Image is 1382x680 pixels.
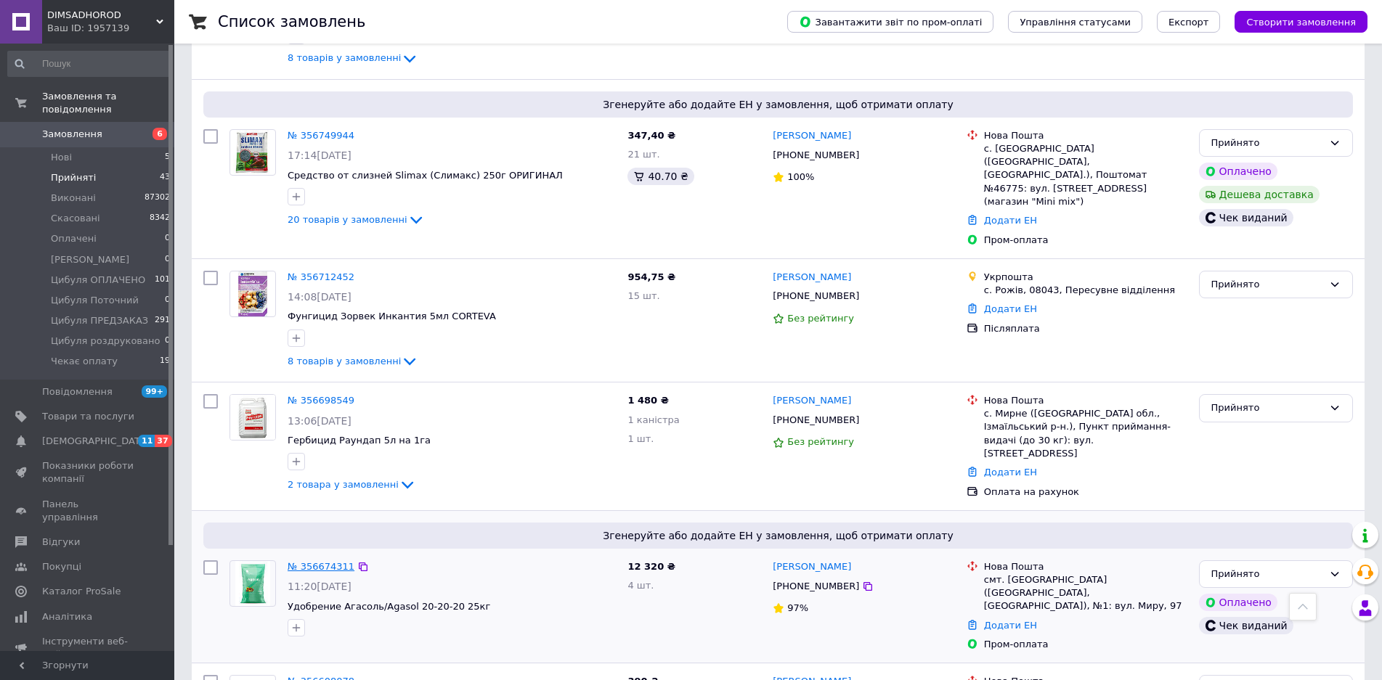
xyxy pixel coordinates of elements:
[165,294,170,307] span: 0
[627,395,668,406] span: 1 480 ₴
[288,170,563,181] a: Средство от слизней Slimax (Слимакс) 250г ОРИГИНАЛ
[42,536,80,549] span: Відгуки
[288,291,351,303] span: 14:08[DATE]
[155,314,170,327] span: 291
[42,498,134,524] span: Панель управління
[7,51,171,77] input: Пошук
[229,129,276,176] a: Фото товару
[230,395,275,440] img: Фото товару
[984,560,1187,573] div: Нова Пошта
[984,638,1187,651] div: Пром-оплата
[165,151,170,164] span: 5
[984,322,1187,335] div: Післяплата
[773,290,859,301] span: [PHONE_NUMBER]
[627,168,694,185] div: 40.70 ₴
[288,271,354,282] a: № 356712452
[1168,17,1209,28] span: Експорт
[165,232,170,245] span: 0
[773,414,859,425] span: [PHONE_NUMBER]
[984,215,1037,226] a: Додати ЕН
[288,395,354,406] a: № 356698549
[209,528,1347,543] span: Згенеруйте або додайте ЕН у замовлення, щоб отримати оплату
[984,303,1037,314] a: Додати ЕН
[155,435,171,447] span: 37
[984,620,1037,631] a: Додати ЕН
[787,436,854,447] span: Без рейтингу
[1211,277,1323,292] div: Прийнято
[1157,11,1221,33] button: Експорт
[288,415,351,427] span: 13:06[DATE]
[1199,163,1277,180] div: Оплачено
[51,274,145,287] span: Цибуля ОПЛАЧЕНО
[1246,17,1356,28] span: Створити замовлення
[787,313,854,324] span: Без рейтингу
[1220,16,1367,27] a: Створити замовлення
[229,394,276,441] a: Фото товару
[984,129,1187,142] div: Нова Пошта
[165,335,170,348] span: 0
[984,407,1187,460] div: с. Мирне ([GEOGRAPHIC_DATA] обл., Ізмаїльський р-н.), Пункт приймання-видачі (до 30 кг): вул. [ST...
[51,171,96,184] span: Прийняті
[288,214,425,225] a: 20 товарів у замовленні
[1211,567,1323,582] div: Прийнято
[288,52,418,63] a: 8 товарів у замовленні
[1199,594,1277,611] div: Оплачено
[209,97,1347,112] span: Згенеруйте або додайте ЕН у замовлення, щоб отримати оплату
[787,171,814,182] span: 100%
[288,149,351,161] span: 17:14[DATE]
[1235,11,1367,33] button: Створити замовлення
[984,271,1187,284] div: Укрпошта
[288,601,490,612] a: Удобрение Агасоль/Agasol 20-20-20 25кг
[627,149,659,160] span: 21 шт.
[773,129,851,143] a: [PERSON_NAME]
[42,635,134,661] span: Інструменти веб-майстра та SEO
[984,573,1187,613] div: смт. [GEOGRAPHIC_DATA] ([GEOGRAPHIC_DATA], [GEOGRAPHIC_DATA]), №1: вул. Миру, 97
[984,142,1187,208] div: с. [GEOGRAPHIC_DATA] ([GEOGRAPHIC_DATA], [GEOGRAPHIC_DATA].), Поштомат №46775: вул. [STREET_ADDRE...
[51,335,160,348] span: Цибуля роздруковано
[984,467,1037,478] a: Додати ЕН
[799,15,982,28] span: Завантажити звіт по пром-оплаті
[288,311,496,321] a: Фунгицид Зорвек Инкантия 5мл CORTEVA
[42,459,134,486] span: Показники роботи компанії
[1211,401,1323,416] div: Прийнято
[1020,17,1131,28] span: Управління статусами
[288,53,401,64] span: 8 товарів у замовленні
[984,486,1187,499] div: Оплата на рахунок
[51,151,72,164] span: Нові
[1199,617,1293,634] div: Чек виданий
[142,385,167,398] span: 99+
[51,355,118,368] span: Чекає оплату
[288,356,401,366] span: 8 товарів у замовленні
[47,9,156,22] span: DIMSADHOROD
[42,90,174,116] span: Замовлення та повідомлення
[1211,136,1323,151] div: Прийнято
[984,234,1187,247] div: Пром-оплата
[238,271,267,316] img: Фото товару
[42,385,113,398] span: Повідомлення
[773,394,851,408] a: [PERSON_NAME]
[1199,186,1320,203] div: Дешева доставка
[288,130,354,141] a: № 356749944
[773,271,851,284] a: [PERSON_NAME]
[773,149,859,160] span: [PHONE_NUMBER]
[627,561,675,572] span: 12 320 ₴
[153,128,167,140] span: 6
[51,294,139,307] span: Цибуля Поточний
[1008,11,1142,33] button: Управління статусами
[155,274,170,287] span: 101
[787,602,808,613] span: 97%
[47,22,174,35] div: Ваш ID: 1957139
[229,560,276,607] a: Фото товару
[51,212,100,225] span: Скасовані
[51,192,96,205] span: Виконані
[1199,209,1293,226] div: Чек виданий
[51,314,148,327] span: Цибуля ПРЕДЗАКАЗ
[984,284,1187,297] div: с. Рожів, 08043, Пересувне відділення
[288,435,431,446] a: Гербицид Раундап 5л на 1га
[288,214,407,225] span: 20 товарів у замовленні
[288,581,351,592] span: 11:20[DATE]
